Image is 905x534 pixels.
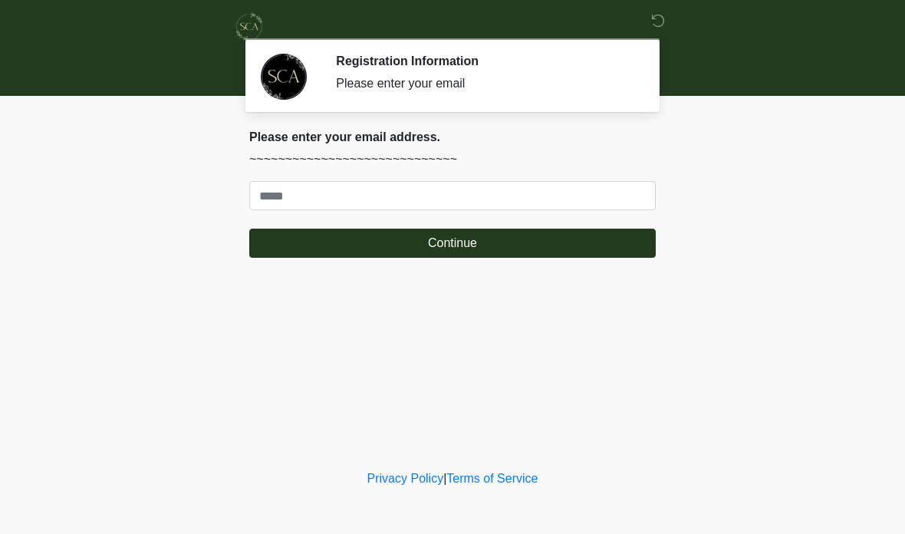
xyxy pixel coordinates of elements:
[446,472,538,485] a: Terms of Service
[249,229,656,258] button: Continue
[443,472,446,485] a: |
[261,54,307,100] img: Agent Avatar
[249,130,656,144] h2: Please enter your email address.
[249,150,656,169] p: ~~~~~~~~~~~~~~~~~~~~~~~~~~~~~
[336,74,633,93] div: Please enter your email
[234,12,265,42] img: Skinchic Dallas Logo
[367,472,444,485] a: Privacy Policy
[336,54,633,68] h2: Registration Information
